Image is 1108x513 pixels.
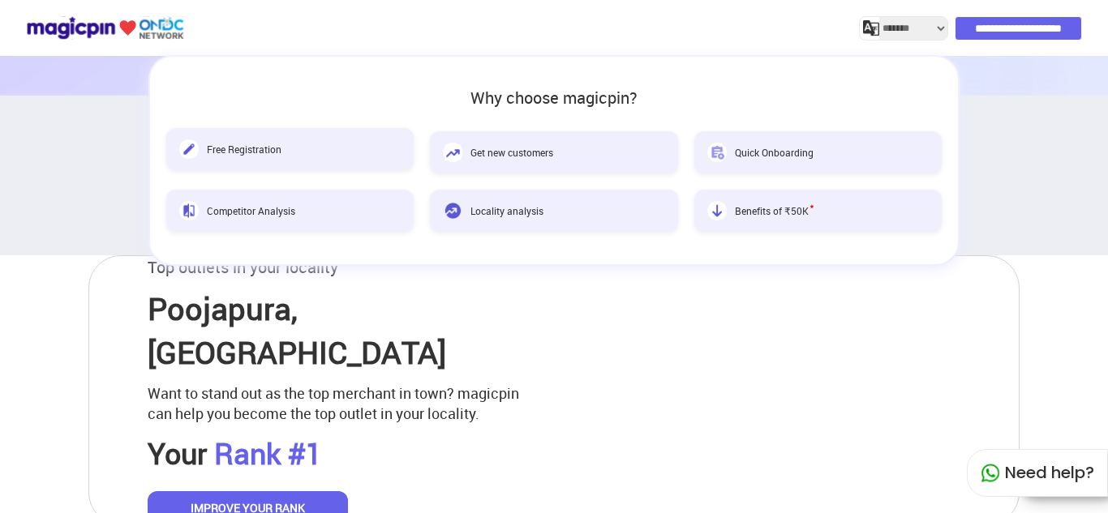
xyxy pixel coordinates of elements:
[207,143,281,156] span: Free Registration
[148,256,338,280] p: Top outlets in your locality
[148,383,519,425] p: Want to stand out as the top merchant in town? magicpin can help you become the top outlet in you...
[981,464,1000,483] img: whatapp_green.7240e66a.svg
[735,204,814,218] span: Benefits of ₹50K
[214,434,322,472] span: Rank #1
[863,20,879,36] img: j2MGCQAAAABJRU5ErkJggg==
[470,204,543,218] span: Locality analysis
[443,143,462,162] img: Get new customers
[179,201,199,220] img: Competitor Analysis
[470,146,553,160] span: Get new customers
[166,89,942,107] h2: Why choose magicpin?
[707,143,727,162] img: Quick Onboarding
[707,201,727,220] img: Benefits of ₹50K
[26,14,184,42] img: ondc-logo-new-small.8a59708e.svg
[148,434,207,472] span: Your
[179,139,199,159] img: Free Registration
[735,146,814,160] span: Quick Onboarding
[148,287,519,375] p: Poojapura , [GEOGRAPHIC_DATA]
[207,204,295,218] span: Competitor Analysis
[443,201,462,220] img: Locality analysis
[967,449,1108,497] div: Need help?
